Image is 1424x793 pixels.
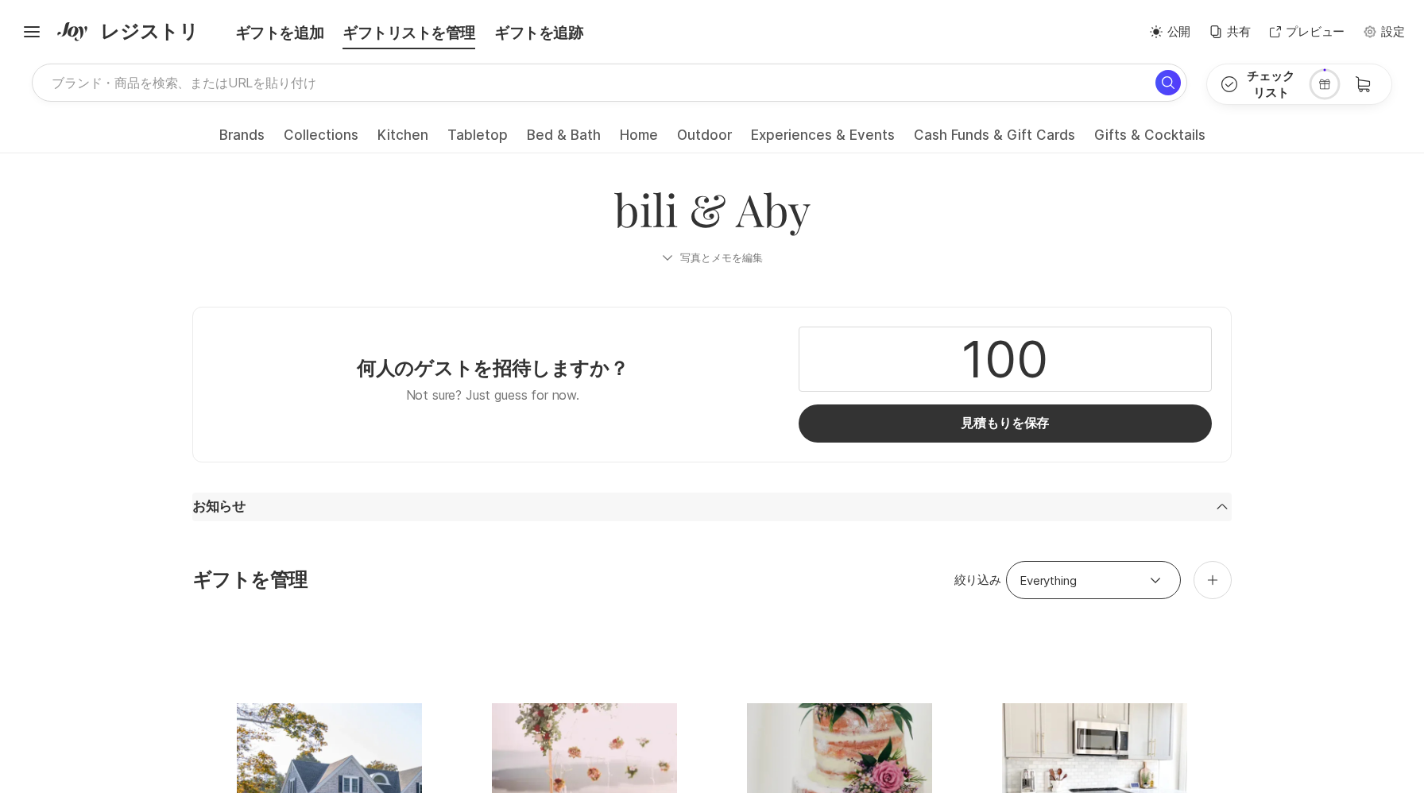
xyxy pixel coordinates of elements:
button: Search for [1155,70,1181,95]
button: 見積もりを保存 [799,404,1212,443]
p: 共有 [1227,23,1251,41]
button: 公開 [1150,23,1191,41]
a: Outdoor [677,127,732,153]
div: ギフトを追加 [203,22,333,44]
p: 何人のゲストを招待しますか？ [357,356,629,381]
p: 設定 [1381,23,1405,41]
input: ブランド・商品を検索、またはURLを貼り付け [32,64,1187,102]
a: Collections [284,127,358,153]
a: Home [620,127,658,153]
button: 共有 [1209,23,1251,41]
div: ギフトリストを管理 [333,22,485,44]
span: Option select [1146,571,1165,590]
a: Experiences & Events [751,127,895,153]
p: プレビュー [1286,23,1345,41]
p: 絞り込み [954,571,1001,590]
p: Not sure? Just guess for now. [406,385,579,404]
button: 設定 [1364,23,1405,41]
p: お知らせ [192,497,246,516]
a: Brands [219,127,265,153]
a: Kitchen [377,127,428,153]
button: open menu [1140,571,1171,590]
a: Bed & Bath [527,127,601,153]
p: 公開 [1167,23,1191,41]
p: ギフトを管理 [192,569,308,592]
p: bili & Aby [211,179,1213,238]
button: プレビュー [1270,23,1345,41]
a: Gifts & Cocktails [1094,127,1205,153]
a: Tabletop [447,127,508,153]
button: チェックリスト [1207,64,1309,104]
div: ギフトを追跡 [485,22,592,44]
a: Cash Funds & Gift Cards [914,127,1075,153]
button: 写真とメモを編集 [192,238,1232,277]
span: レジストリ [100,17,199,46]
